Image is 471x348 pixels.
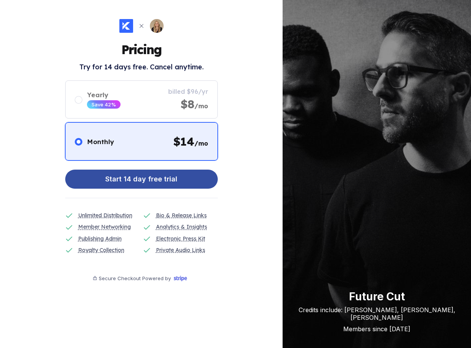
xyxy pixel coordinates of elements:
div: Secure Checkout Powered by [99,275,171,281]
div: Electronic Press Kit [156,234,205,243]
div: Yearly [87,91,121,99]
div: $ 14 [173,134,208,149]
div: Publishing Admin [78,234,122,243]
div: Member Networking [78,223,131,231]
div: Members since [DATE] [298,325,456,333]
div: Future Cut [298,290,456,303]
span: /mo [195,140,208,147]
div: Save 42% [92,101,116,107]
div: Analytics & Insights [156,223,207,231]
div: Unlimited Distribution [78,211,132,220]
div: billed $96/yr [168,88,208,95]
h1: Pricing [121,42,161,57]
div: Royalty Collection [78,246,124,254]
div: Credits include: [PERSON_NAME], [PERSON_NAME], [PERSON_NAME] [298,306,456,321]
h2: Try for 14 days free. Cancel anytime. [79,63,204,71]
div: Private Audio Links [156,246,205,254]
button: Start 14 day free trial [65,170,218,189]
span: /mo [195,102,208,110]
img: 160x160 [150,19,164,33]
div: Monthly [87,138,114,146]
div: Bio & Release Links [156,211,207,220]
div: Start 14 day free trial [105,172,177,187]
div: $8 [180,97,208,111]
